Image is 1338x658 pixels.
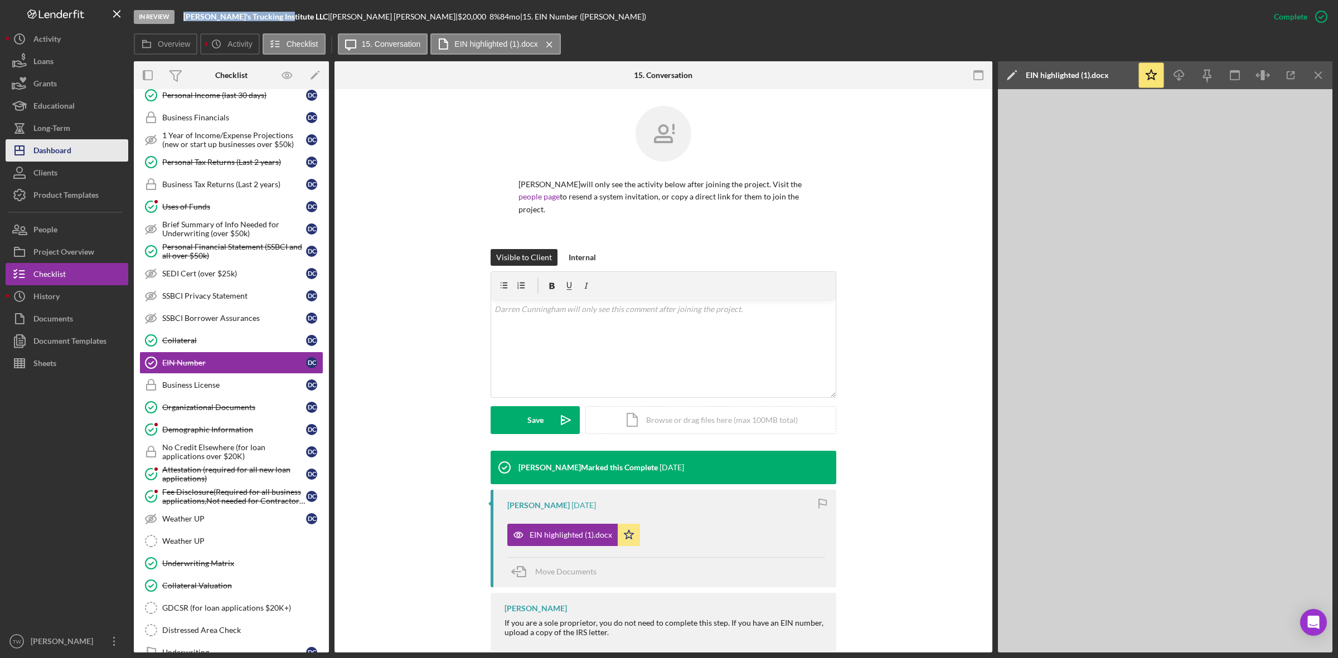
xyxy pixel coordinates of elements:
text: TW [13,638,22,645]
a: Demographic InformationDC [139,418,323,441]
div: D C [306,223,317,235]
a: SSBCI Borrower AssurancesDC [139,307,323,329]
a: Business FinancialsDC [139,106,323,129]
label: 15. Conversation [362,40,421,48]
div: Weather UP [162,514,306,523]
div: No Credit Elsewhere (for loan applications over $20K) [162,443,306,461]
div: Fee Disclosure(Required for all business applications,Not needed for Contractor loans) [162,488,306,505]
div: D C [306,513,317,524]
a: Collateral Valuation [139,574,323,597]
div: D C [306,469,317,480]
a: Personal Income (last 30 days)DC [139,84,323,106]
div: Personal Income (last 30 days) [162,91,306,100]
div: D C [306,246,317,257]
div: D C [306,446,317,457]
div: [PERSON_NAME] [PERSON_NAME] | [330,12,458,21]
div: Distressed Area Check [162,626,323,635]
a: Brief Summary of Info Needed for Underwriting (over $50k)DC [139,218,323,240]
div: 15. Conversation [634,71,692,80]
div: Business Financials [162,113,306,122]
label: Overview [158,40,190,48]
a: No Credit Elsewhere (for loan applications over $20K)DC [139,441,323,463]
div: In Review [134,10,174,24]
button: Move Documents [507,558,608,586]
div: D C [306,90,317,101]
div: D C [306,335,317,346]
div: Save [527,406,544,434]
a: Attestation (required for all new loan applications)DC [139,463,323,485]
div: Complete [1274,6,1307,28]
span: $20,000 [458,12,486,21]
button: EIN highlighted (1).docx [430,33,560,55]
a: SSBCI Privacy StatementDC [139,285,323,307]
div: 1 Year of Income/Expense Projections (new or start up businesses over $50k) [162,131,306,149]
div: Uses of Funds [162,202,306,211]
a: people page [518,192,560,201]
div: EIN highlighted (1).docx [1026,71,1109,80]
div: D C [306,357,317,368]
a: Distressed Area Check [139,619,323,641]
div: SSBCI Privacy Statement [162,291,306,300]
time: 2025-07-17 15:23 [660,463,684,472]
div: 84 mo [500,12,520,21]
div: D C [306,179,317,190]
button: Visible to Client [491,249,557,266]
span: Move Documents [535,567,597,576]
time: 2025-07-17 15:23 [571,501,596,510]
div: 8 % [489,12,500,21]
div: Personal Financial Statement (SSBCI and all over $50k) [162,242,306,260]
div: Collateral [162,336,306,345]
div: Business License [162,381,306,389]
div: SSBCI Borrower Assurances [162,314,306,323]
div: Visible to Client [496,249,552,266]
div: Open Intercom Messenger [1300,609,1327,636]
button: Internal [563,249,602,266]
div: D C [306,112,317,123]
div: D C [306,268,317,279]
div: [PERSON_NAME] [505,604,567,613]
div: [PERSON_NAME] [507,501,570,510]
button: Complete [1263,6,1332,28]
div: D C [306,647,317,658]
div: Business Tax Returns (Last 2 years) [162,180,306,189]
a: CollateralDC [139,329,323,352]
b: [PERSON_NAME]'s Trucking Institute LLC [183,12,328,21]
div: Demographic Information [162,425,306,434]
div: [PERSON_NAME] [28,630,100,655]
div: D C [306,134,317,145]
a: Uses of FundsDC [139,196,323,218]
div: Underwriting [162,648,306,657]
div: Attestation (required for all new loan applications) [162,465,306,483]
button: Overview [134,33,197,55]
div: Internal [569,249,596,266]
a: Organizational DocumentsDC [139,396,323,418]
div: D C [306,379,317,391]
div: SEDI Cert (over $25k) [162,269,306,278]
a: Business LicenseDC [139,374,323,396]
button: TW[PERSON_NAME] [6,630,128,652]
div: D C [306,313,317,324]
